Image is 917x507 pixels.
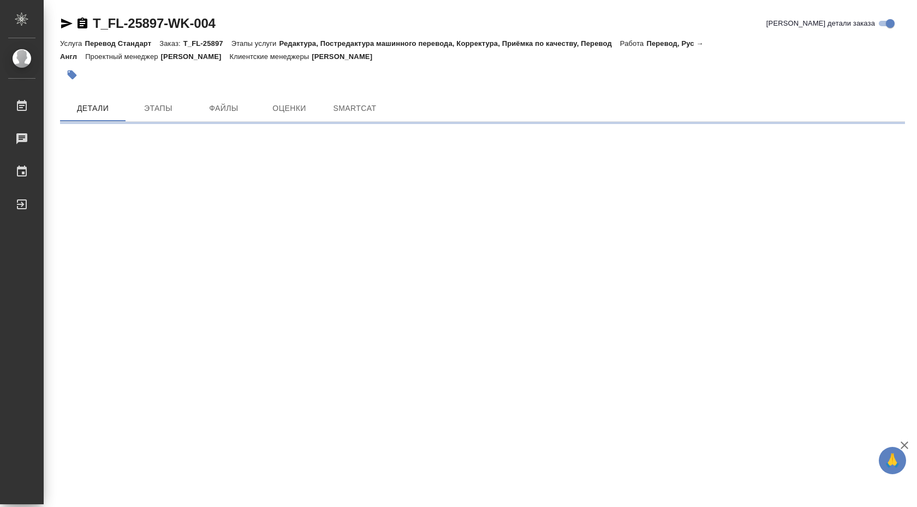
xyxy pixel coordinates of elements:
p: Работа [620,39,647,48]
span: SmartCat [329,102,381,115]
a: T_FL-25897-WK-004 [93,16,216,31]
span: Оценки [263,102,315,115]
p: [PERSON_NAME] [161,52,230,61]
button: Скопировать ссылку [76,17,89,30]
p: T_FL-25897 [183,39,231,48]
span: [PERSON_NAME] детали заказа [766,18,875,29]
p: Этапы услуги [231,39,279,48]
p: [PERSON_NAME] [312,52,380,61]
p: Проектный менеджер [85,52,160,61]
span: Этапы [132,102,184,115]
p: Перевод Стандарт [85,39,159,48]
p: Услуга [60,39,85,48]
button: Скопировать ссылку для ЯМессенджера [60,17,73,30]
span: Файлы [198,102,250,115]
p: Клиентские менеджеры [230,52,312,61]
button: Добавить тэг [60,63,84,87]
span: 🙏 [883,449,902,472]
p: Редактура, Постредактура машинного перевода, Корректура, Приёмка по качеству, Перевод [279,39,620,48]
button: 🙏 [879,447,906,474]
p: Заказ: [159,39,183,48]
span: Детали [67,102,119,115]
